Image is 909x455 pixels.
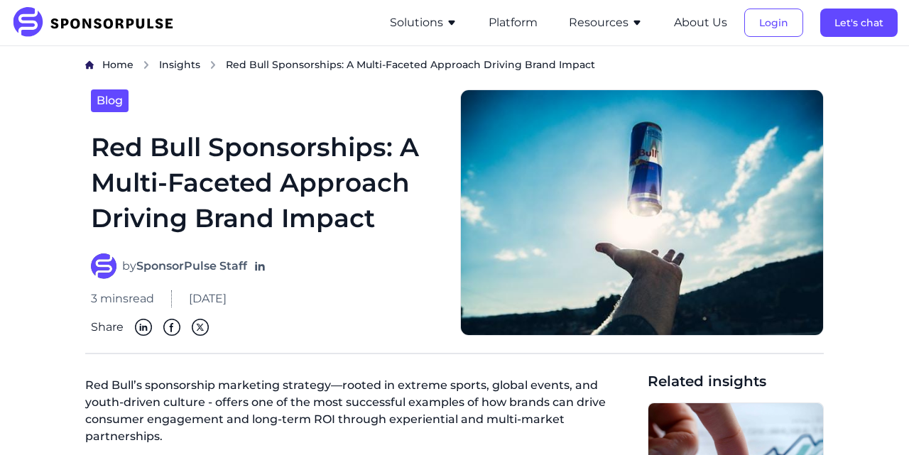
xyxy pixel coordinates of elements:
[253,259,267,273] a: Follow on LinkedIn
[135,319,152,336] img: Linkedin
[192,319,209,336] img: Twitter
[569,14,643,31] button: Resources
[209,60,217,70] img: chevron right
[674,16,727,29] a: About Us
[85,60,94,70] img: Home
[159,57,200,72] a: Insights
[102,57,134,72] a: Home
[820,16,898,29] a: Let's chat
[189,290,227,307] span: [DATE]
[102,58,134,71] span: Home
[159,58,200,71] span: Insights
[91,129,443,236] h1: Red Bull Sponsorships: A Multi-Faceted Approach Driving Brand Impact
[91,89,129,112] a: Blog
[163,319,180,336] img: Facebook
[142,60,151,70] img: chevron right
[122,258,247,275] span: by
[390,14,457,31] button: Solutions
[460,89,824,336] img: Photo by Luis Domínguez, courtesy of Unsplash
[226,57,595,72] span: Red Bull Sponsorships: A Multi-Faceted Approach Driving Brand Impact
[91,253,116,279] img: SponsorPulse Staff
[648,371,824,391] span: Related insights
[744,9,803,37] button: Login
[489,16,538,29] a: Platform
[11,7,184,38] img: SponsorPulse
[744,16,803,29] a: Login
[674,14,727,31] button: About Us
[136,259,247,273] strong: SponsorPulse Staff
[820,9,898,37] button: Let's chat
[91,319,124,336] span: Share
[91,290,154,307] span: 3 mins read
[489,14,538,31] button: Platform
